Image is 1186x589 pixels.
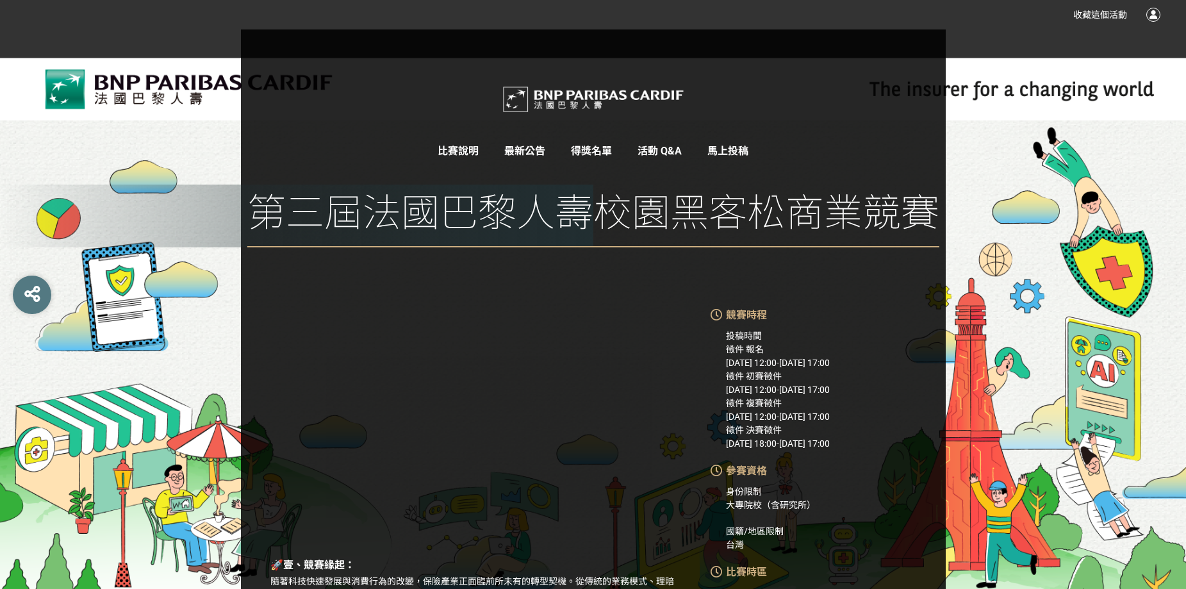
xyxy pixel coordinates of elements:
[726,438,777,449] span: [DATE] 18:00
[779,358,830,368] span: [DATE] 17:00
[638,145,682,157] a: 活動 Q&A
[571,145,612,157] a: 得獎名單
[711,465,722,476] img: icon-time.6ee9db6.png
[726,371,782,381] span: 徵件 初賽徵件
[497,81,689,118] img: Cardif InsurHack 第三屆法國巴黎人壽校園黑客松商業競賽
[779,411,830,422] span: [DATE] 17:00
[726,358,777,368] span: [DATE] 12:00
[726,309,767,321] span: 競賽時程
[777,385,779,395] span: -
[726,465,767,477] span: 參賽資格
[726,500,816,510] span: 大專院校（含研究所）
[270,559,355,571] strong: 🚀壹、競賽緣起：
[504,145,545,157] a: 最新公告
[777,438,779,449] span: -
[726,411,777,422] span: [DATE] 12:00
[726,566,767,578] span: 比賽時區
[726,398,782,408] span: 徵件 複賽徵件
[779,385,830,395] span: [DATE] 17:00
[726,331,762,341] span: 投稿時間
[777,411,779,422] span: -
[711,309,722,320] img: icon-time.6ee9db6.png
[779,438,830,449] span: [DATE] 17:00
[726,486,762,497] span: 身份限制
[777,358,779,368] span: -
[707,145,748,157] span: 馬上投稿
[726,344,764,354] span: 徵件 報名
[438,145,479,157] a: 比賽說明
[726,526,784,536] span: 國籍/地區限制
[247,185,939,247] span: 第三屆法國巴黎人壽校園黑客松商業競賽
[1073,10,1127,20] span: 收藏這個活動
[711,566,722,577] img: icon-time.6ee9db6.png
[726,385,777,395] span: [DATE] 12:00
[726,540,744,550] span: 台灣
[726,425,782,435] span: 徵件 決賽徵件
